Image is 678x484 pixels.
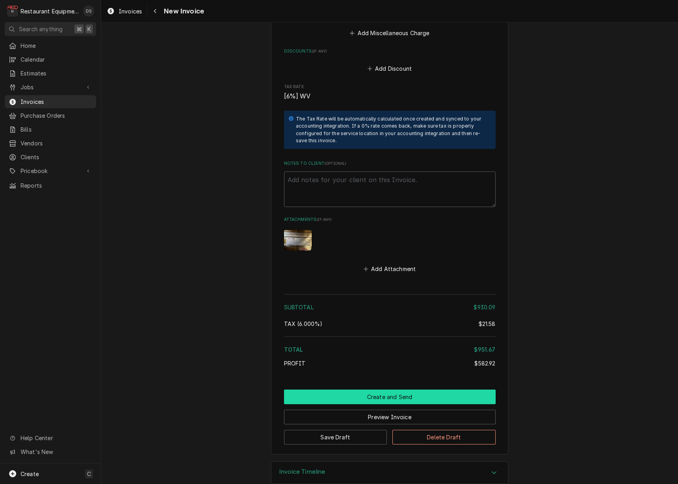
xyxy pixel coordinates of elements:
[366,63,413,74] button: Add Discount
[271,462,508,484] div: Accordion Header
[348,27,431,38] button: Add Miscellaneous Charge
[284,92,496,101] span: Tax Rate
[473,303,495,311] div: $930.09
[279,468,326,476] h3: Invoice Timeline
[83,6,94,17] div: Derek Stewart's Avatar
[5,95,96,108] a: Invoices
[5,137,96,150] a: Vendors
[21,125,92,134] span: Bills
[7,6,18,17] div: Restaurant Equipment Diagnostics's Avatar
[284,84,496,101] div: Tax Rate
[284,390,496,404] button: Create and Send
[284,346,303,353] span: Total
[5,431,96,444] a: Go to Help Center
[21,434,91,442] span: Help Center
[21,167,80,175] span: Pricebook
[21,41,92,50] span: Home
[474,345,495,354] div: $951.67
[271,462,508,484] button: Accordion Details Expand Trigger
[284,404,496,424] div: Button Group Row
[296,115,488,145] div: The Tax Rate will be automatically calculated once created and synced to your accounting integrat...
[392,430,496,444] button: Delete Draft
[284,359,496,367] div: Profit
[479,320,496,328] div: $21.58
[284,160,496,207] div: Notes to Client
[284,360,306,367] span: Profit
[149,5,161,17] button: Navigate back
[21,69,92,77] span: Estimates
[21,55,92,64] span: Calendar
[21,139,92,147] span: Vendors
[312,49,327,53] span: ( if any )
[284,424,496,444] div: Button Group Row
[21,181,92,190] span: Reports
[161,6,204,17] span: New Invoice
[474,360,495,367] span: $582.92
[284,92,311,100] span: [6%] WV
[21,471,39,477] span: Create
[284,160,496,167] label: Notes to Client
[7,6,18,17] div: R
[5,123,96,136] a: Bills
[284,217,496,274] div: Attachments
[21,98,92,106] span: Invoices
[21,448,91,456] span: What's New
[5,67,96,80] a: Estimates
[19,25,62,33] span: Search anything
[87,25,91,33] span: K
[21,7,79,15] div: Restaurant Equipment Diagnostics
[284,48,496,74] div: Discounts
[5,445,96,458] a: Go to What's New
[5,22,96,36] button: Search anything⌘K
[284,410,496,424] button: Preview Invoice
[284,291,496,373] div: Amount Summary
[284,303,496,311] div: Subtotal
[5,109,96,122] a: Purchase Orders
[5,164,96,177] a: Go to Pricebook
[284,304,314,311] span: Subtotal
[5,39,96,52] a: Home
[21,111,92,120] span: Purchase Orders
[5,81,96,94] a: Go to Jobs
[362,264,417,275] button: Add Attachment
[284,217,496,223] label: Attachments
[284,430,387,444] button: Save Draft
[21,83,80,91] span: Jobs
[83,6,94,17] div: DS
[284,390,496,404] div: Button Group Row
[284,320,496,328] div: Tax
[21,153,92,161] span: Clients
[284,230,312,251] img: HKXwpyBLSkeIEXkRqxp3
[284,320,323,327] span: [6%] West Virginia State
[284,390,496,444] div: Button Group
[5,179,96,192] a: Reports
[104,5,145,18] a: Invoices
[87,470,91,478] span: C
[5,151,96,164] a: Clients
[316,217,331,222] span: ( if any )
[5,53,96,66] a: Calendar
[284,345,496,354] div: Total
[284,84,496,90] span: Tax Rate
[119,7,142,15] span: Invoices
[76,25,82,33] span: ⌘
[284,48,496,55] label: Discounts
[324,161,347,166] span: ( optional )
